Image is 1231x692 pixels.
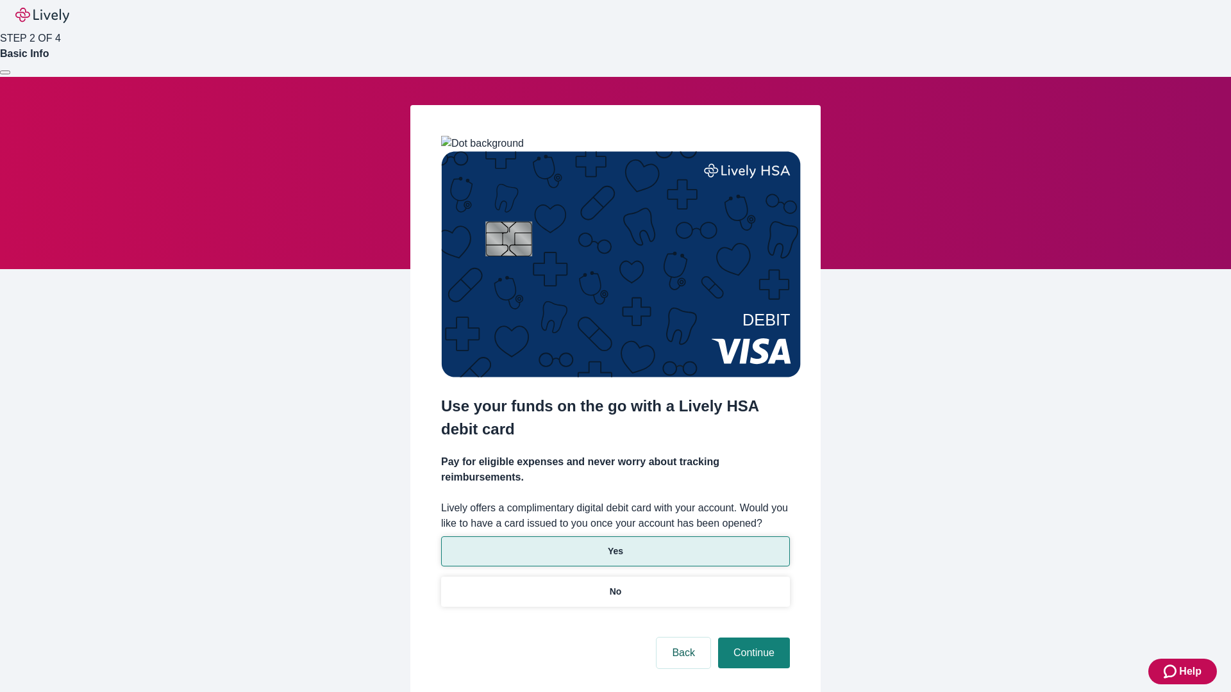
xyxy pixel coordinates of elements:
[441,136,524,151] img: Dot background
[657,638,710,668] button: Back
[441,151,801,377] img: Debit card
[718,638,790,668] button: Continue
[441,500,790,531] label: Lively offers a complimentary digital debit card with your account. Would you like to have a card...
[1148,659,1217,684] button: Zendesk support iconHelp
[441,536,790,566] button: Yes
[441,395,790,441] h2: Use your funds on the go with a Lively HSA debit card
[1164,664,1179,679] svg: Zendesk support icon
[15,8,69,23] img: Lively
[610,585,622,598] p: No
[1179,664,1202,679] span: Help
[441,454,790,485] h4: Pay for eligible expenses and never worry about tracking reimbursements.
[441,577,790,607] button: No
[608,545,623,558] p: Yes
